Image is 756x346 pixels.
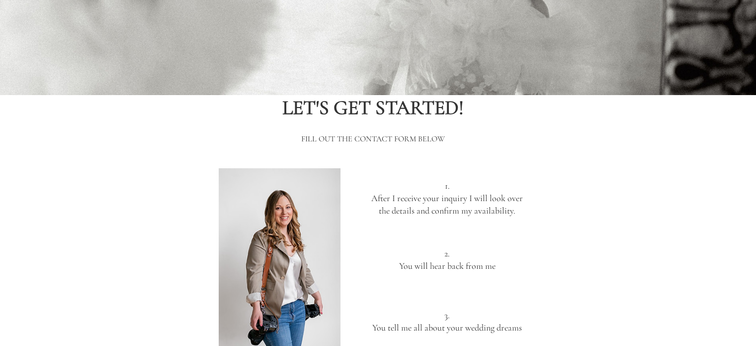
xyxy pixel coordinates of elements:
[444,248,450,259] span: 2.
[445,180,450,191] span: 1.
[282,96,464,119] span: LET'S GET STARTED!
[444,310,450,321] span: 3.
[371,193,523,216] span: After I receive your inquiry I will look over the details and confirm my availability.
[372,322,522,333] span: You tell me all about your wedding dreams
[399,260,496,271] span: You will hear back from me
[301,134,445,144] span: FILL OUT THE CONTACT FORM BELOW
